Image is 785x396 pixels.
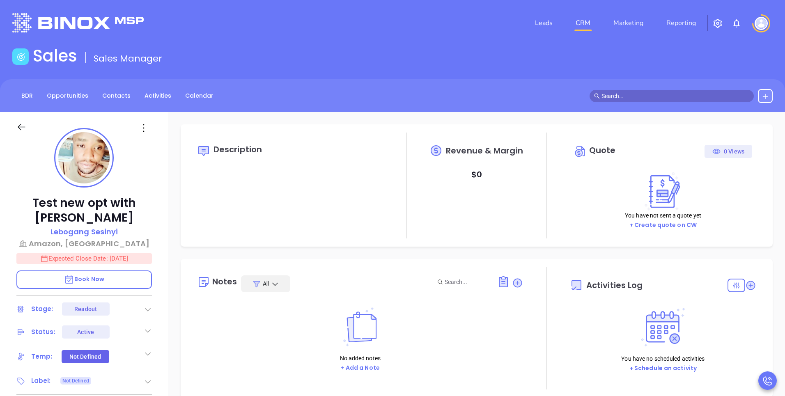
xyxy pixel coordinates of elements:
a: Calendar [180,89,218,103]
p: You have not sent a quote yet [625,211,701,220]
div: Readout [74,302,97,316]
a: Amazon, [GEOGRAPHIC_DATA] [16,238,152,249]
a: Leads [532,15,556,31]
input: Search... [445,277,488,286]
span: All [263,279,269,288]
div: Active [77,325,94,339]
a: BDR [16,89,38,103]
div: Label: [31,375,51,387]
div: Status: [31,326,55,338]
a: Contacts [97,89,135,103]
button: + Create quote on CW [627,220,699,230]
p: Expected Close Date: [DATE] [16,253,152,264]
span: search [594,93,600,99]
span: Quote [589,144,616,156]
img: iconNotification [732,18,741,28]
p: Lebogang Sesinyi [50,226,118,237]
div: Not Defined [69,350,101,363]
div: Temp: [31,350,53,363]
div: Notes [212,277,237,286]
a: Opportunities [42,89,93,103]
span: Sales Manager [94,52,162,65]
img: logo [12,13,144,32]
span: Book Now [64,275,104,283]
span: Description [213,144,262,155]
a: Reporting [663,15,699,31]
a: Marketing [610,15,647,31]
div: 0 Views [712,145,744,158]
span: Revenue & Margin [446,146,523,155]
button: + Schedule an activity [627,364,699,373]
img: Create on CWSell [641,172,685,211]
span: Activities Log [586,281,643,289]
a: Lebogang Sesinyi [50,226,118,238]
img: Activities [641,308,685,347]
p: Test new opt with [PERSON_NAME] [16,196,152,225]
p: No added notes [338,354,382,363]
a: CRM [572,15,594,31]
a: + Create quote on CW [629,221,697,229]
div: Stage: [31,303,53,315]
button: + Add a Note [338,363,382,373]
span: Not Defined [62,376,89,385]
p: $ 0 [471,167,482,182]
a: Activities [140,89,176,103]
img: Notes [338,307,382,346]
img: profile-user [58,132,110,183]
img: Circle dollar [574,145,587,158]
p: You have no scheduled activities [621,354,705,363]
img: iconSetting [713,18,723,28]
input: Search… [601,92,749,101]
h1: Sales [33,46,77,66]
img: user [755,17,768,30]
